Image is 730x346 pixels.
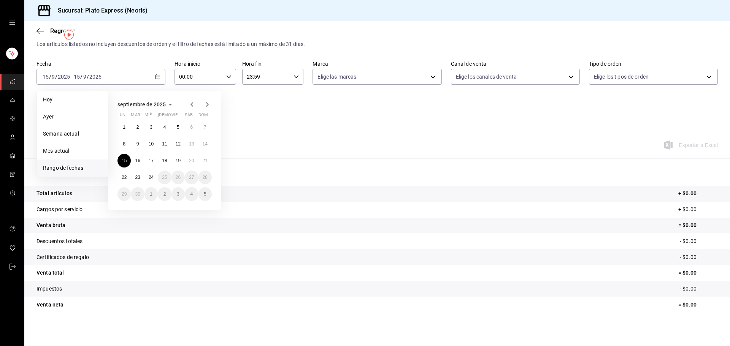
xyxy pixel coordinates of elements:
abbr: 25 de septiembre de 2025 [162,175,167,180]
button: 10 de septiembre de 2025 [144,137,158,151]
abbr: 3 de septiembre de 2025 [150,125,152,130]
abbr: 28 de septiembre de 2025 [203,175,208,180]
span: Semana actual [43,130,102,138]
abbr: 26 de septiembre de 2025 [176,175,181,180]
abbr: 19 de septiembre de 2025 [176,158,181,163]
button: 3 de octubre de 2025 [171,187,185,201]
input: -- [83,74,87,80]
abbr: 24 de septiembre de 2025 [149,175,154,180]
label: Marca [313,61,441,66]
button: 15 de septiembre de 2025 [117,154,131,167]
button: 28 de septiembre de 2025 [198,171,212,184]
abbr: 17 de septiembre de 2025 [149,158,154,163]
p: Impuestos [36,285,62,293]
input: -- [42,74,49,80]
button: 27 de septiembre de 2025 [185,171,198,184]
p: = $0.00 [678,269,718,277]
p: Venta bruta [36,221,65,229]
abbr: 3 de octubre de 2025 [177,191,179,197]
span: / [55,74,57,80]
button: 2 de septiembre de 2025 [131,120,144,134]
abbr: 9 de septiembre de 2025 [136,141,139,147]
abbr: 2 de septiembre de 2025 [136,125,139,130]
p: - $0.00 [680,237,718,245]
button: 4 de octubre de 2025 [185,187,198,201]
button: 7 de septiembre de 2025 [198,120,212,134]
button: 5 de septiembre de 2025 [171,120,185,134]
button: 17 de septiembre de 2025 [144,154,158,167]
span: / [49,74,51,80]
p: - $0.00 [680,253,718,261]
button: 2 de octubre de 2025 [158,187,171,201]
button: 25 de septiembre de 2025 [158,171,171,184]
button: 19 de septiembre de 2025 [171,154,185,167]
label: Canal de venta [451,61,580,66]
button: 21 de septiembre de 2025 [198,154,212,167]
button: 13 de septiembre de 2025 [185,137,198,151]
abbr: 30 de septiembre de 2025 [135,191,140,197]
span: / [80,74,83,80]
span: septiembre de 2025 [117,101,166,107]
p: Resumen [36,167,718,177]
div: Los artículos listados no incluyen descuentos de orden y el filtro de fechas está limitado a un m... [36,40,718,48]
span: Hoy [43,96,102,104]
abbr: viernes [171,112,178,120]
button: 26 de septiembre de 2025 [171,171,185,184]
button: 16 de septiembre de 2025 [131,154,144,167]
abbr: 23 de septiembre de 2025 [135,175,140,180]
span: Elige los canales de venta [456,73,517,81]
button: 1 de octubre de 2025 [144,187,158,201]
abbr: 22 de septiembre de 2025 [122,175,127,180]
span: - [71,74,73,80]
abbr: 1 de octubre de 2025 [150,191,152,197]
p: Venta neta [36,301,63,309]
abbr: 4 de septiembre de 2025 [163,125,166,130]
abbr: domingo [198,112,208,120]
abbr: 4 de octubre de 2025 [190,191,193,197]
button: 30 de septiembre de 2025 [131,187,144,201]
span: Elige los tipos de orden [594,73,649,81]
button: 11 de septiembre de 2025 [158,137,171,151]
span: Mes actual [43,147,102,155]
span: Ayer [43,113,102,121]
button: 6 de septiembre de 2025 [185,120,198,134]
abbr: 2 de octubre de 2025 [163,191,166,197]
abbr: miércoles [144,112,152,120]
p: + $0.00 [678,190,718,197]
abbr: lunes [117,112,125,120]
abbr: 5 de septiembre de 2025 [177,125,179,130]
span: / [87,74,89,80]
abbr: 13 de septiembre de 2025 [189,141,194,147]
p: Cargos por servicio [36,205,83,213]
button: 12 de septiembre de 2025 [171,137,185,151]
button: 9 de septiembre de 2025 [131,137,144,151]
p: = $0.00 [678,221,718,229]
span: Regresar [50,27,75,35]
button: 3 de septiembre de 2025 [144,120,158,134]
p: Total artículos [36,190,72,197]
button: 22 de septiembre de 2025 [117,171,131,184]
abbr: 12 de septiembre de 2025 [176,141,181,147]
label: Tipo de orden [589,61,718,66]
button: 23 de septiembre de 2025 [131,171,144,184]
abbr: 27 de septiembre de 2025 [189,175,194,180]
img: Tooltip marker [64,30,74,39]
abbr: sábado [185,112,193,120]
button: open drawer [9,20,15,26]
abbr: 8 de septiembre de 2025 [123,141,125,147]
abbr: 11 de septiembre de 2025 [162,141,167,147]
p: Descuentos totales [36,237,83,245]
abbr: 1 de septiembre de 2025 [123,125,125,130]
abbr: 14 de septiembre de 2025 [203,141,208,147]
abbr: 10 de septiembre de 2025 [149,141,154,147]
input: ---- [89,74,102,80]
button: 20 de septiembre de 2025 [185,154,198,167]
p: Certificados de regalo [36,253,89,261]
p: + $0.00 [678,205,718,213]
p: Venta total [36,269,64,277]
button: 1 de septiembre de 2025 [117,120,131,134]
abbr: jueves [158,112,203,120]
button: 24 de septiembre de 2025 [144,171,158,184]
label: Fecha [36,61,165,66]
abbr: 20 de septiembre de 2025 [189,158,194,163]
